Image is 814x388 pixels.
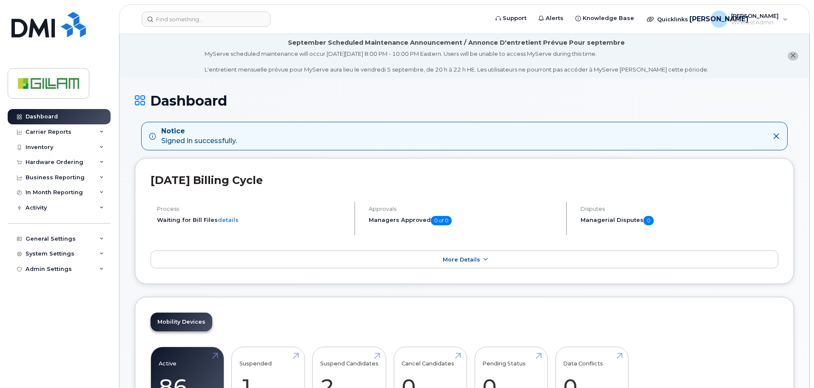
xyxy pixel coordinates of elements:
div: MyServe scheduled maintenance will occur [DATE][DATE] 8:00 PM - 10:00 PM Eastern. Users will be u... [205,50,709,74]
h4: Disputes [581,206,778,212]
h1: Dashboard [135,93,794,108]
h4: Process [157,206,347,212]
span: 0 of 0 [431,216,452,225]
button: close notification [788,52,798,60]
span: More Details [443,256,480,263]
h5: Managerial Disputes [581,216,778,225]
h2: [DATE] Billing Cycle [151,174,778,187]
a: details [218,216,239,223]
div: Signed in successfully. [161,126,237,146]
strong: Notice [161,126,237,136]
li: Waiting for Bill Files [157,216,347,224]
span: 0 [643,216,654,225]
div: September Scheduled Maintenance Announcement / Annonce D'entretient Prévue Pour septembre [288,38,625,47]
h5: Managers Approved [369,216,559,225]
h4: Approvals [369,206,559,212]
a: Mobility Devices [151,313,212,331]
